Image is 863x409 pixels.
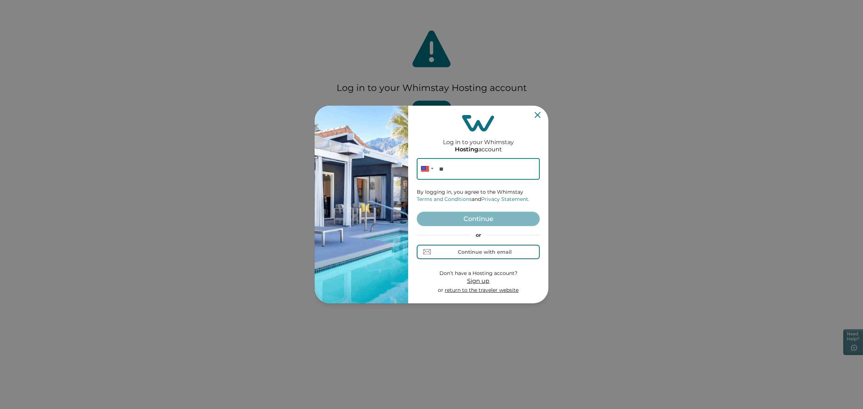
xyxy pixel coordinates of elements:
p: or [417,232,540,239]
a: Privacy Statement. [481,196,529,202]
button: Continue [417,212,540,226]
button: Continue with email [417,245,540,259]
div: Continue with email [458,249,512,255]
p: or [438,287,519,294]
div: United States: + 1 [417,158,435,180]
p: Don’t have a Hosting account? [438,270,519,277]
p: By logging in, you agree to the Whimstay and [417,189,540,203]
img: login-logo [462,115,494,132]
a: Terms and Conditions [417,196,472,202]
h2: Log in to your Whimstay [443,132,514,146]
img: auth-banner [315,106,408,303]
button: Close [535,112,540,118]
p: Hosting [455,146,478,153]
span: Sign up [467,277,489,284]
p: account [455,146,502,153]
a: return to the traveler website [445,287,519,293]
